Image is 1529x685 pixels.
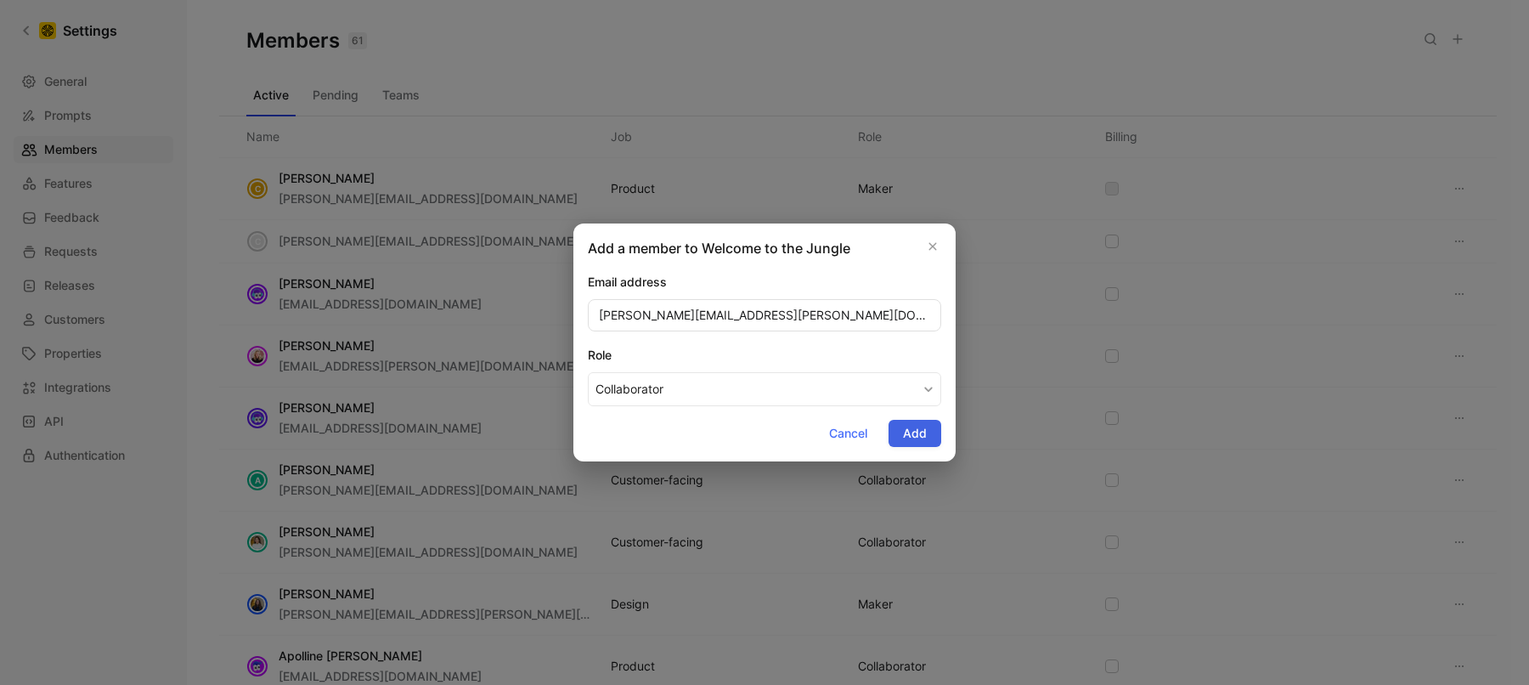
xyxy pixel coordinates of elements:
[815,420,882,447] button: Cancel
[903,423,927,444] span: Add
[889,420,941,447] button: Add
[829,423,867,444] span: Cancel
[588,299,941,331] input: example@cycle.app
[588,345,941,365] div: Role
[588,238,850,258] h2: Add a member to Welcome to the Jungle
[588,372,941,406] button: Role
[588,272,941,292] div: Email address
